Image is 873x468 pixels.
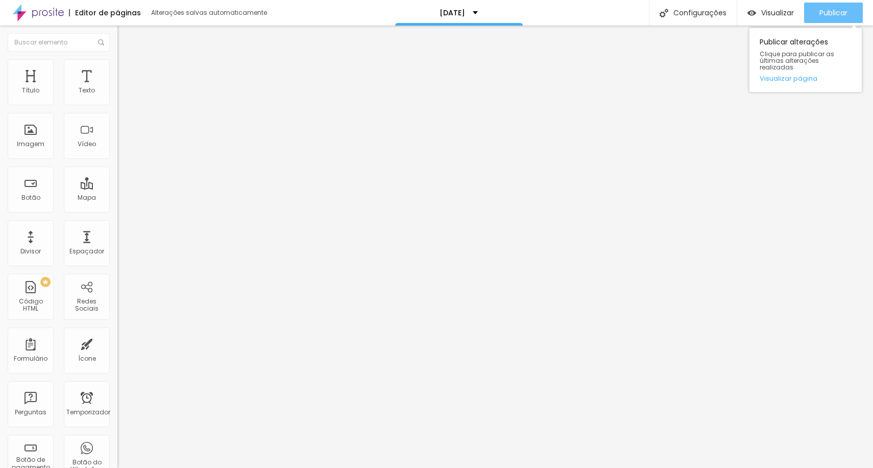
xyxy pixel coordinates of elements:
[760,75,852,82] a: Visualizar página
[760,37,828,47] font: Publicar alterações
[14,354,47,363] font: Formulário
[761,8,794,18] font: Visualizar
[21,193,40,202] font: Botão
[75,8,141,18] font: Editor de páginas
[151,8,267,17] font: Alterações salvas automaticamente
[737,3,804,23] button: Visualizar
[19,297,43,313] font: Código HTML
[760,50,834,72] font: Clique para publicar as últimas alterações realizadas
[673,8,726,18] font: Configurações
[75,297,99,313] font: Redes Sociais
[78,139,96,148] font: Vídeo
[8,33,110,52] input: Buscar elemento
[804,3,863,23] button: Publicar
[660,9,668,17] img: Ícone
[78,193,96,202] font: Mapa
[66,408,110,416] font: Temporizador
[69,247,104,255] font: Espaçador
[17,139,44,148] font: Imagem
[22,86,39,95] font: Título
[78,354,96,363] font: Ícone
[760,74,817,83] font: Visualizar página
[819,8,847,18] font: Publicar
[15,408,46,416] font: Perguntas
[117,26,873,468] iframe: Editor
[98,39,104,45] img: Ícone
[79,86,95,95] font: Texto
[440,8,465,18] font: [DATE]
[20,247,41,255] font: Divisor
[747,9,756,17] img: view-1.svg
